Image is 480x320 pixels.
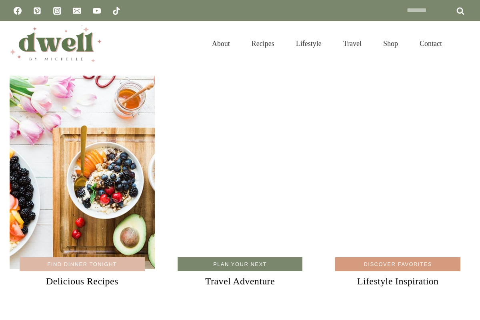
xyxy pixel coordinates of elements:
a: Facebook [10,3,26,19]
a: TikTok [108,3,124,19]
a: Shop [372,30,409,58]
a: Lifestyle [285,30,332,58]
nav: Primary Navigation [201,30,453,58]
a: YouTube [89,3,105,19]
a: Contact [409,30,453,58]
a: Pinterest [29,3,45,19]
a: Recipes [241,30,285,58]
a: About [201,30,241,58]
a: Travel [332,30,372,58]
button: View Search Form [457,37,470,50]
img: DWELL by michelle [10,25,102,62]
a: Email [69,3,85,19]
a: Instagram [49,3,65,19]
